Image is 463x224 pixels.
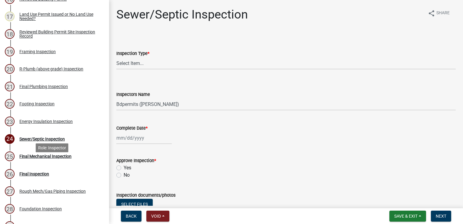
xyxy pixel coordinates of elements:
[5,186,15,196] div: 27
[116,93,150,97] label: Inspectors Name
[428,10,435,17] i: share
[36,143,68,152] div: Role: Inspector
[19,172,49,176] div: Final Inspection
[5,99,15,109] div: 22
[116,52,149,56] label: Inspection Type
[5,47,15,56] div: 19
[5,151,15,161] div: 25
[394,214,418,219] span: Save & Exit
[5,64,15,74] div: 20
[19,137,65,141] div: Sewer/Septic Inspection
[126,214,137,219] span: Back
[5,117,15,126] div: 23
[19,67,83,71] div: R-Plumb (above grade) Inspection
[19,102,55,106] div: Footing Inspection
[116,132,172,144] input: mm/dd/yyyy
[19,49,56,54] div: Framing Inspection
[436,214,446,219] span: Next
[116,199,153,210] button: Select files
[19,30,99,38] div: Reviewed Building Permit Site Inspection Record
[19,12,99,21] div: Land Use Permit Issued or No Land Use Needed?
[19,154,72,158] div: Final Mechanical Inspection
[423,7,455,19] button: shareShare
[5,29,15,39] div: 18
[19,207,62,211] div: Foundation Inspection
[5,12,15,21] div: 17
[151,214,161,219] span: Void
[5,169,15,179] div: 26
[116,159,156,163] label: Approve Inspection
[436,10,450,17] span: Share
[431,211,451,222] button: Next
[121,211,142,222] button: Back
[116,126,148,131] label: Complete Date
[19,189,86,193] div: Rough Mech/Gas Piping Inspection
[116,7,248,22] h1: Sewer/Septic Inspection
[19,119,73,124] div: Energy Insulation Inspection
[5,82,15,91] div: 21
[389,211,426,222] button: Save & Exit
[146,211,169,222] button: Void
[116,193,175,198] label: Inspection documents/photos
[5,204,15,214] div: 28
[19,84,68,89] div: Final Plumbing Inspection
[124,171,130,179] label: No
[5,134,15,144] div: 24
[124,164,131,171] label: Yes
